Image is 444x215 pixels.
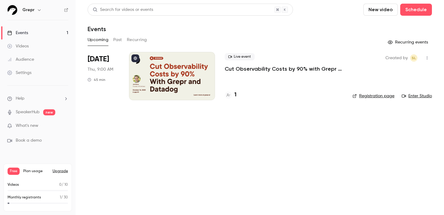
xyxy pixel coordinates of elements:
p: / 30 [60,195,68,200]
div: Search for videos or events [93,7,153,13]
div: Settings [7,70,31,76]
a: SpeakerHub [16,109,40,115]
button: Upcoming [88,35,108,45]
button: Schedule [400,4,432,16]
button: Recurring events [385,37,432,47]
div: Oct 16 Thu, 9:00 AM (America/Los Angeles) [88,52,119,100]
img: Grepr [8,5,17,15]
span: Book a demo [16,137,42,144]
span: 0 [59,183,62,187]
span: new [43,109,55,115]
span: Created by [385,54,408,62]
a: Cut Observability Costs by 90% with Grepr + Datadog [225,65,343,72]
p: Videos [8,182,19,188]
span: SL [412,54,416,62]
button: New video [363,4,398,16]
span: Help [16,95,24,102]
div: Videos [7,43,29,49]
span: 1 [60,196,61,199]
span: Thu, 9:00 AM [88,66,113,72]
a: Registration page [352,93,394,99]
p: / 10 [59,182,68,188]
button: Past [113,35,122,45]
iframe: Noticeable Trigger [61,123,68,129]
h4: 1 [234,91,236,99]
span: [DATE] [88,54,109,64]
a: Enter Studio [402,93,432,99]
span: Live event [225,53,255,60]
div: Audience [7,56,34,63]
a: 1 [225,91,236,99]
span: Plan usage [23,169,49,174]
h1: Events [88,25,106,33]
span: Summer Lambert [410,54,417,62]
li: help-dropdown-opener [7,95,68,102]
span: What's new [16,123,38,129]
button: Recurring [127,35,147,45]
button: Upgrade [53,169,68,174]
div: 45 min [88,77,105,82]
p: Monthly registrants [8,195,41,200]
h6: Grepr [22,7,34,13]
span: Free [8,168,20,175]
div: Events [7,30,28,36]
